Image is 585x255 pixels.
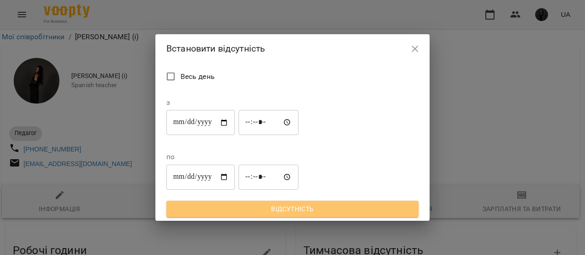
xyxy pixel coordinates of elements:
span: Весь день [181,71,215,82]
button: Відсутність [166,201,419,217]
label: з [166,99,298,106]
label: по [166,153,298,161]
h2: Встановити відсутність [166,42,419,56]
span: Відсутність [174,203,411,214]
